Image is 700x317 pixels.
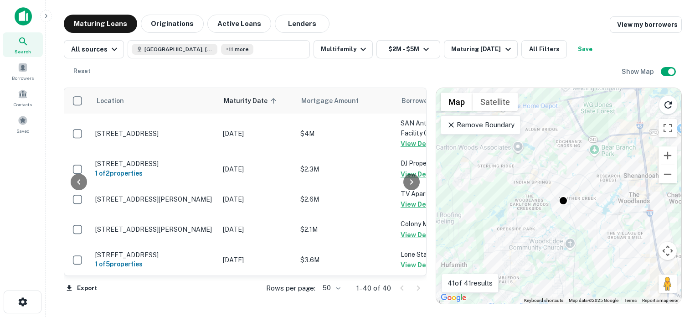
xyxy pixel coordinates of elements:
[401,189,492,199] p: TV Apartments LLC
[64,15,137,33] button: Maturing Loans
[659,146,677,165] button: Zoom in
[16,127,30,135] span: Saved
[3,59,43,83] a: Borrowers
[300,164,391,174] p: $2.3M
[95,195,214,203] p: [STREET_ADDRESS][PERSON_NAME]
[401,118,492,138] p: SAN Antonio Hsng TR Public Facility Corp
[654,244,700,288] iframe: Chat Widget
[95,259,214,269] h6: 1 of 5 properties
[473,93,518,111] button: Show satellite imagery
[444,40,517,58] button: Maturing [DATE]
[401,169,441,180] button: View Details
[71,44,120,55] div: All sources
[15,7,32,26] img: capitalize-icon.png
[95,130,214,138] p: [STREET_ADDRESS]
[300,194,391,204] p: $2.6M
[223,194,291,204] p: [DATE]
[218,88,296,114] th: Maturity Date
[3,112,43,136] a: Saved
[319,281,342,295] div: 50
[659,95,678,114] button: Reload search area
[441,93,473,111] button: Show street map
[223,164,291,174] p: [DATE]
[96,95,124,106] span: Location
[438,292,468,304] a: Open this area in Google Maps (opens a new window)
[223,255,291,265] p: [DATE]
[95,168,214,178] h6: 1 of 2 properties
[314,40,373,58] button: Multifamily
[15,48,31,55] span: Search
[95,160,214,168] p: [STREET_ADDRESS]
[356,283,391,294] p: 1–40 of 40
[300,129,391,139] p: $4M
[524,297,563,304] button: Keyboard shortcuts
[401,229,441,240] button: View Details
[642,298,679,303] a: Report a map error
[396,88,496,114] th: Borrower Name
[128,40,310,58] button: [GEOGRAPHIC_DATA], [GEOGRAPHIC_DATA], [GEOGRAPHIC_DATA]+11 more
[95,251,214,259] p: [STREET_ADDRESS]
[659,242,677,260] button: Map camera controls
[64,281,99,295] button: Export
[451,44,513,55] div: Maturing [DATE]
[448,278,493,289] p: 41 of 41 results
[266,283,315,294] p: Rows per page:
[95,225,214,234] p: [STREET_ADDRESS][PERSON_NAME]
[223,224,291,234] p: [DATE]
[438,292,468,304] img: Google
[571,40,600,58] button: Save your search to get updates of matches that match your search criteria.
[376,40,440,58] button: $2M - $5M
[300,224,391,234] p: $2.1M
[223,129,291,139] p: [DATE]
[3,32,43,57] a: Search
[301,95,371,106] span: Mortgage Amount
[401,158,492,168] p: DJ Property Investments LLC
[610,16,682,33] a: View my borrowers
[226,45,249,53] span: +11 more
[624,298,637,303] a: Terms (opens in new tab)
[401,219,492,229] p: Colony Manor Apartment LLC
[296,88,396,114] th: Mortgage Amount
[300,255,391,265] p: $3.6M
[14,101,32,108] span: Contacts
[622,67,655,77] h6: Show Map
[401,260,441,270] button: View Details
[224,95,279,106] span: Maturity Date
[91,88,218,114] th: Location
[401,138,441,149] button: View Details
[275,15,329,33] button: Lenders
[12,74,34,82] span: Borrowers
[659,119,677,137] button: Toggle fullscreen view
[521,40,567,58] button: All Filters
[141,15,204,33] button: Originations
[447,120,515,130] p: Remove Boundary
[144,45,213,53] span: [GEOGRAPHIC_DATA], [GEOGRAPHIC_DATA], [GEOGRAPHIC_DATA]
[659,165,677,183] button: Zoom out
[64,40,124,58] button: All sources
[569,298,618,303] span: Map data ©2025 Google
[401,199,441,210] button: View Details
[67,62,97,80] button: Reset
[436,88,681,304] div: 0 0
[401,95,449,106] span: Borrower Name
[207,15,271,33] button: Active Loans
[401,249,492,260] p: Lone Star West Gray LLC
[3,85,43,110] a: Contacts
